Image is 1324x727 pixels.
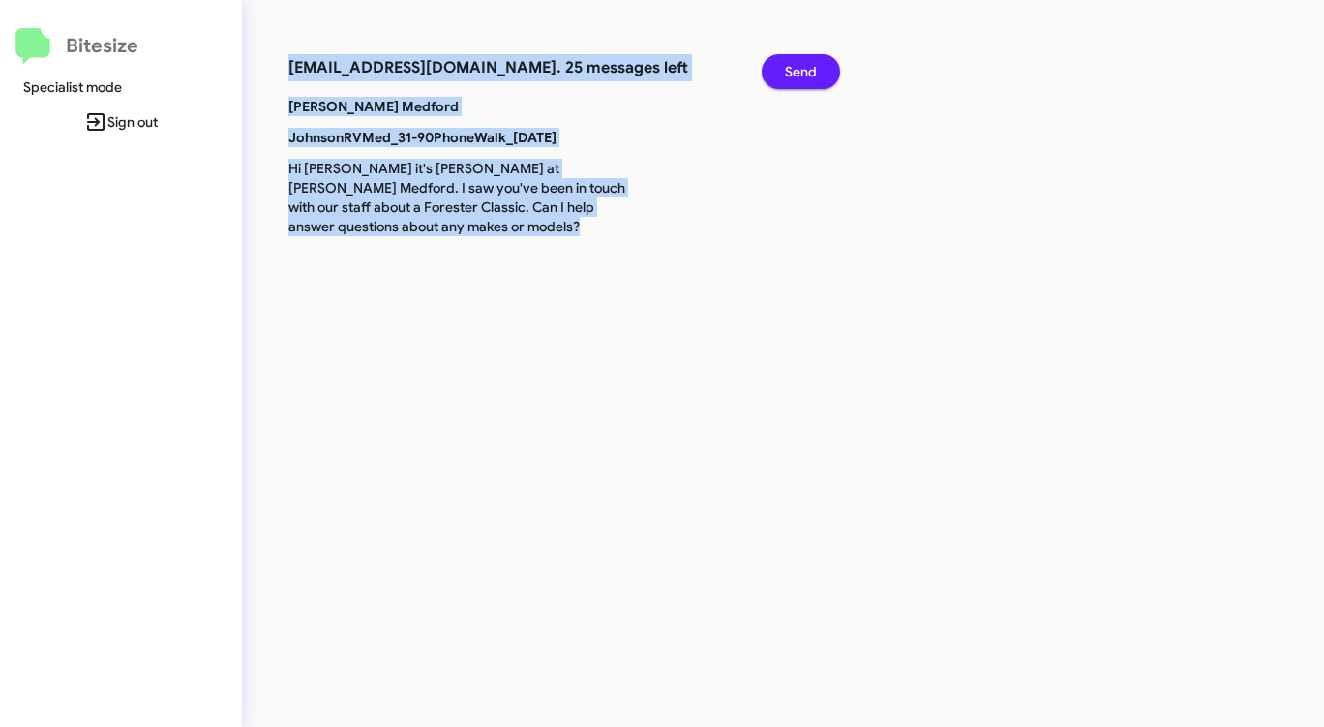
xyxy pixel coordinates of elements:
[15,105,226,139] span: Sign out
[15,28,138,65] a: Bitesize
[762,54,840,89] button: Send
[274,159,652,236] p: Hi [PERSON_NAME] it's [PERSON_NAME] at [PERSON_NAME] Medford. I saw you've been in touch with our...
[288,54,733,81] h3: [EMAIL_ADDRESS][DOMAIN_NAME]. 25 messages left
[288,129,557,146] b: JohnsonRVMed_31-90PhoneWalk_[DATE]
[785,54,817,89] span: Send
[288,98,459,115] b: [PERSON_NAME] Medford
